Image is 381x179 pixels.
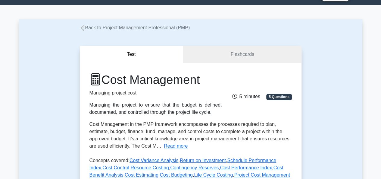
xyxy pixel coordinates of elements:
[89,101,222,116] div: Managing the project to ensure that the budget is defined, documented, and controlled through the...
[125,172,158,177] a: Cost Estimating
[164,142,188,150] button: Read more
[130,158,178,163] a: Cost Variance Analysis
[89,72,222,87] h1: Cost Management
[89,89,222,97] p: Managing project cost
[80,46,183,63] button: Test
[180,158,226,163] a: Return on Investment
[160,172,192,177] a: Cost Budgeting
[89,122,289,149] span: Cost Management in the PMP framework encompasses the processes required to plan, estimate, budget...
[266,94,292,100] span: 5 Questions
[102,165,129,170] a: Cost Control
[130,165,169,170] a: Resource Costing
[232,94,260,99] span: 5 minutes
[183,46,301,63] a: Flashcards
[194,172,233,177] a: Life Cycle Costing
[80,25,190,30] a: Back to Project Management Professional (PMP)
[170,165,219,170] a: Contingency Reserves
[220,165,272,170] a: Cost Performance Index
